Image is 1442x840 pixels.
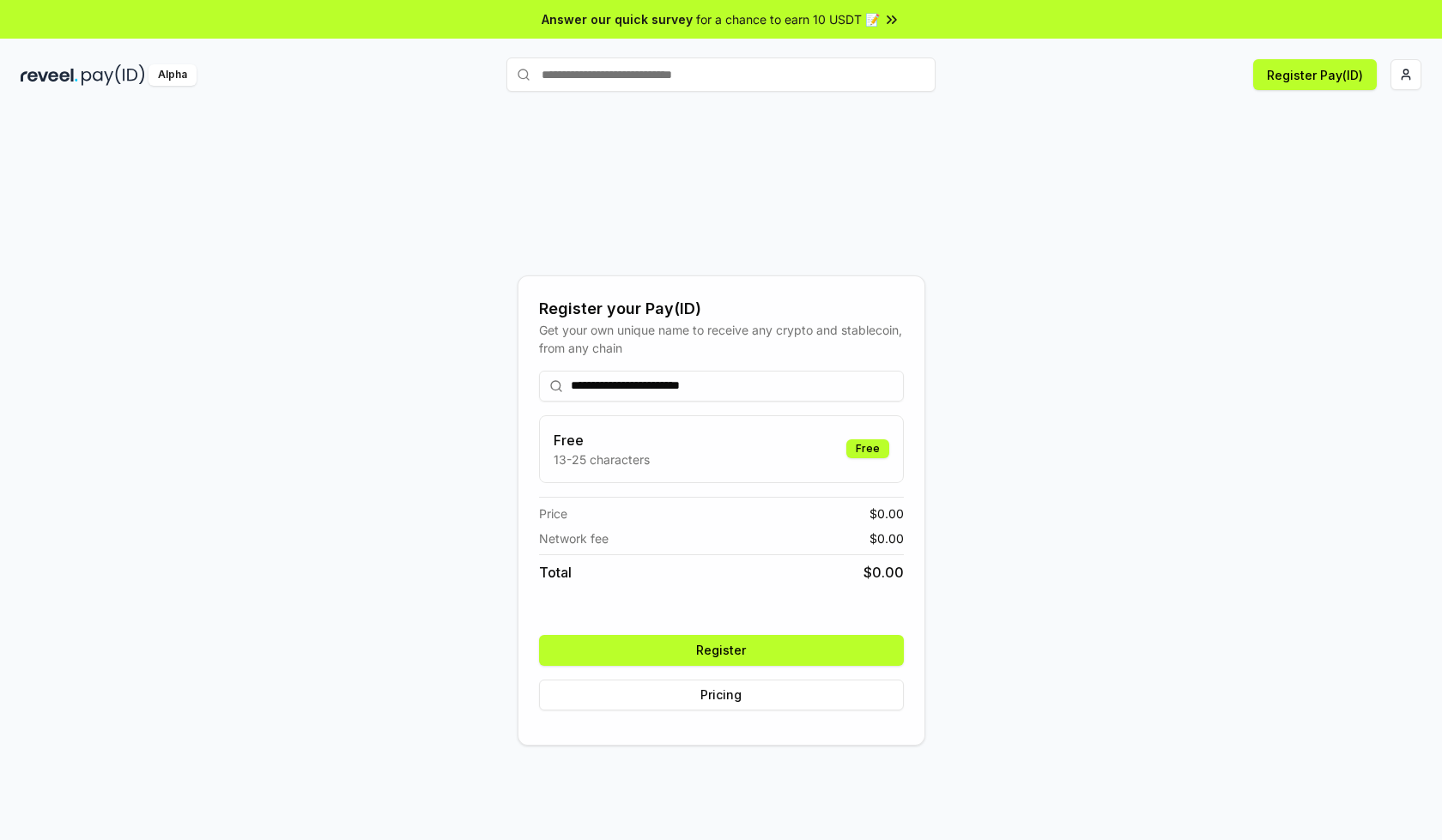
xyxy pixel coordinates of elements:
span: $ 0.00 [869,505,904,523]
h3: Free [554,430,650,450]
button: Register Pay(ID) [1253,59,1377,90]
span: $ 0.00 [863,562,904,583]
div: Register your Pay(ID) [539,297,904,321]
span: $ 0.00 [869,529,904,547]
span: Answer our quick survey [542,10,693,28]
div: Alpha [148,64,197,86]
img: reveel_dark [21,64,78,86]
span: for a chance to earn 10 USDT 📝 [696,10,880,28]
button: Pricing [539,680,904,710]
div: Free [846,439,889,458]
span: Total [539,562,572,583]
span: Price [539,505,567,523]
img: pay_id [82,64,145,86]
p: 13-25 characters [554,450,650,468]
span: Network fee [539,529,609,547]
button: Register [539,635,904,666]
div: Get your own unique name to receive any crypto and stablecoin, from any chain [539,321,904,357]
